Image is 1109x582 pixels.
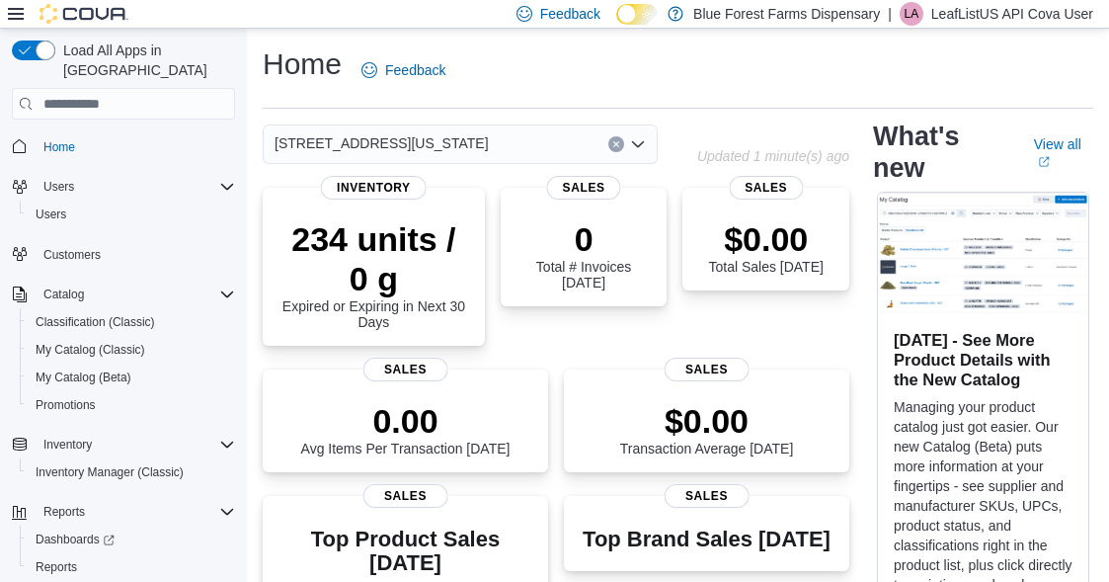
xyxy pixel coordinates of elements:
span: Users [43,179,74,195]
span: Inventory [321,176,427,200]
p: | [888,2,892,26]
a: Promotions [28,393,104,417]
h3: [DATE] - See More Product Details with the New Catalog [894,330,1072,389]
h1: Home [263,44,342,84]
a: My Catalog (Beta) [28,366,139,389]
button: Catalog [4,281,243,308]
span: [STREET_ADDRESS][US_STATE] [275,131,489,155]
span: Sales [729,176,803,200]
svg: External link [1038,156,1050,168]
span: Inventory Manager (Classic) [28,460,235,484]
div: Total # Invoices [DATE] [516,219,652,291]
span: Classification (Classic) [36,314,155,330]
span: Catalog [36,283,235,306]
p: Blue Forest Farms Dispensary [693,2,880,26]
a: Dashboards [28,528,122,551]
h3: Top Product Sales [DATE] [278,528,532,575]
span: Reports [36,559,77,575]
a: Dashboards [20,526,243,553]
button: Customers [4,240,243,269]
span: Sales [362,358,448,381]
span: Load All Apps in [GEOGRAPHIC_DATA] [55,41,235,80]
button: Catalog [36,283,92,306]
a: Users [28,203,74,226]
p: 234 units / 0 g [278,219,469,298]
span: Customers [43,247,101,263]
button: Promotions [20,391,243,419]
button: Clear input [608,136,624,152]
p: LeafListUS API Cova User [931,2,1093,26]
div: LeafListUS API Cova User [900,2,923,26]
div: Total Sales [DATE] [708,219,823,275]
span: Reports [28,555,235,579]
a: Customers [36,243,109,267]
p: Updated 1 minute(s) ago [697,148,849,164]
button: Users [4,173,243,201]
span: Dark Mode [616,25,617,26]
span: My Catalog (Classic) [36,342,145,358]
button: My Catalog (Beta) [20,364,243,391]
span: Home [43,139,75,155]
button: Users [36,175,82,199]
input: Dark Mode [616,4,658,25]
span: Home [36,133,235,158]
button: Inventory [4,431,243,458]
h2: What's new [873,121,1010,184]
span: Users [36,207,66,222]
button: My Catalog (Classic) [20,336,243,364]
a: Feedback [354,50,453,90]
span: Classification (Classic) [28,310,235,334]
a: My Catalog (Classic) [28,338,153,362]
button: Reports [20,553,243,581]
img: Cova [40,4,128,24]
span: Sales [547,176,621,200]
button: Inventory [36,433,100,457]
span: Customers [36,242,235,267]
span: Catalog [43,287,84,302]
span: Users [28,203,235,226]
span: Inventory [43,437,92,453]
p: $0.00 [708,219,823,259]
span: Inventory [36,433,235,457]
div: Expired or Expiring in Next 30 Days [278,219,469,330]
button: Home [4,131,243,160]
span: Reports [43,504,85,520]
button: Inventory Manager (Classic) [20,458,243,486]
span: Reports [36,500,235,524]
span: Sales [362,484,448,508]
span: Feedback [540,4,600,24]
div: Avg Items Per Transaction [DATE] [301,401,511,457]
button: Open list of options [630,136,646,152]
span: Dashboards [36,532,115,547]
p: $0.00 [620,401,794,441]
a: Reports [28,555,85,579]
span: Promotions [36,397,96,413]
span: Inventory Manager (Classic) [36,464,184,480]
a: Home [36,135,83,159]
span: LA [904,2,918,26]
span: Sales [664,358,750,381]
span: Sales [664,484,750,508]
a: Classification (Classic) [28,310,163,334]
p: 0 [516,219,652,259]
a: Inventory Manager (Classic) [28,460,192,484]
span: Promotions [28,393,235,417]
p: 0.00 [301,401,511,441]
span: My Catalog (Beta) [28,366,235,389]
span: My Catalog (Classic) [28,338,235,362]
div: Transaction Average [DATE] [620,401,794,457]
button: Classification (Classic) [20,308,243,336]
span: Feedback [385,60,445,80]
a: View allExternal link [1034,136,1093,168]
span: My Catalog (Beta) [36,370,131,385]
span: Dashboards [28,528,235,551]
span: Users [36,175,235,199]
h3: Top Brand Sales [DATE] [583,528,831,551]
button: Reports [4,498,243,526]
button: Reports [36,500,93,524]
button: Users [20,201,243,228]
